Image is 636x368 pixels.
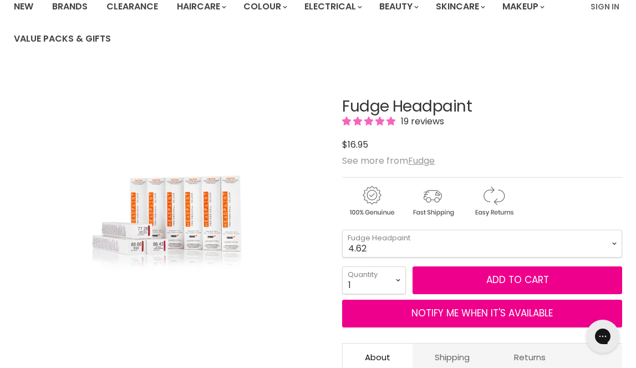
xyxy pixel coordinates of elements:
[413,266,622,294] button: Add to cart
[408,154,435,167] a: Fudge
[342,266,406,294] select: Quantity
[342,184,401,218] img: genuine.gif
[403,184,462,218] img: shipping.gif
[486,273,549,286] span: Add to cart
[342,98,622,115] h1: Fudge Headpaint
[342,115,398,128] span: 4.89 stars
[464,184,523,218] img: returns.gif
[581,316,625,357] iframe: Gorgias live chat messenger
[342,300,622,327] button: NOTIFY ME WHEN IT'S AVAILABLE
[6,27,119,51] a: Value Packs & Gifts
[342,138,368,151] span: $16.95
[342,154,435,167] span: See more from
[398,115,444,128] span: 19 reviews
